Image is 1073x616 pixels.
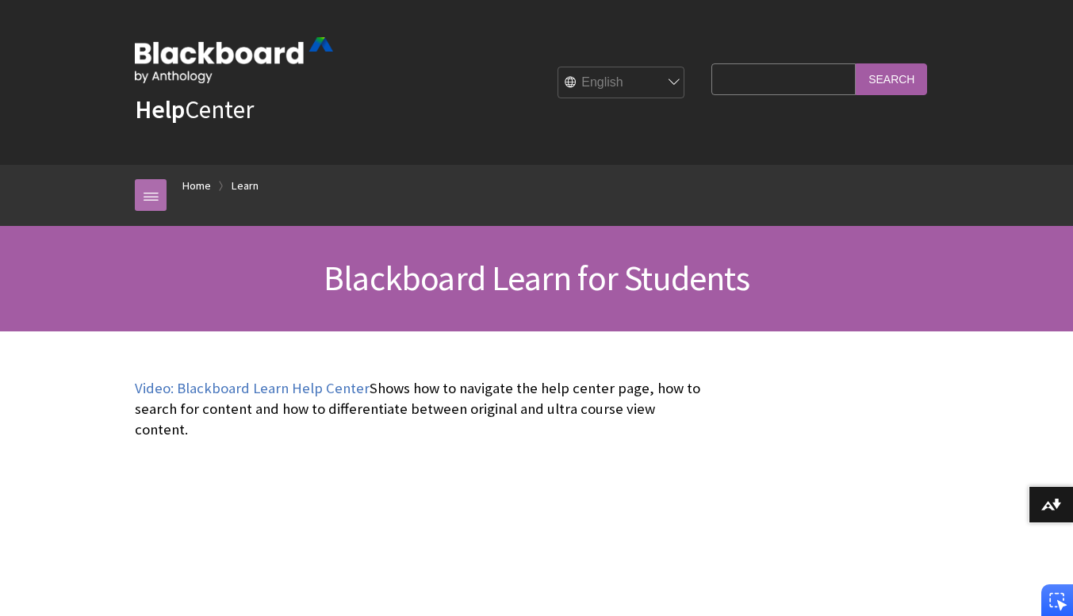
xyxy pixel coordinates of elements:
[135,379,370,398] a: Video: Blackboard Learn Help Center
[232,176,259,196] a: Learn
[135,378,703,441] p: Shows how to navigate the help center page, how to search for content and how to differentiate be...
[324,256,749,300] span: Blackboard Learn for Students
[135,94,185,125] strong: Help
[856,63,927,94] input: Search
[182,176,211,196] a: Home
[558,67,685,99] select: Site Language Selector
[135,37,333,83] img: Blackboard by Anthology
[135,94,254,125] a: HelpCenter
